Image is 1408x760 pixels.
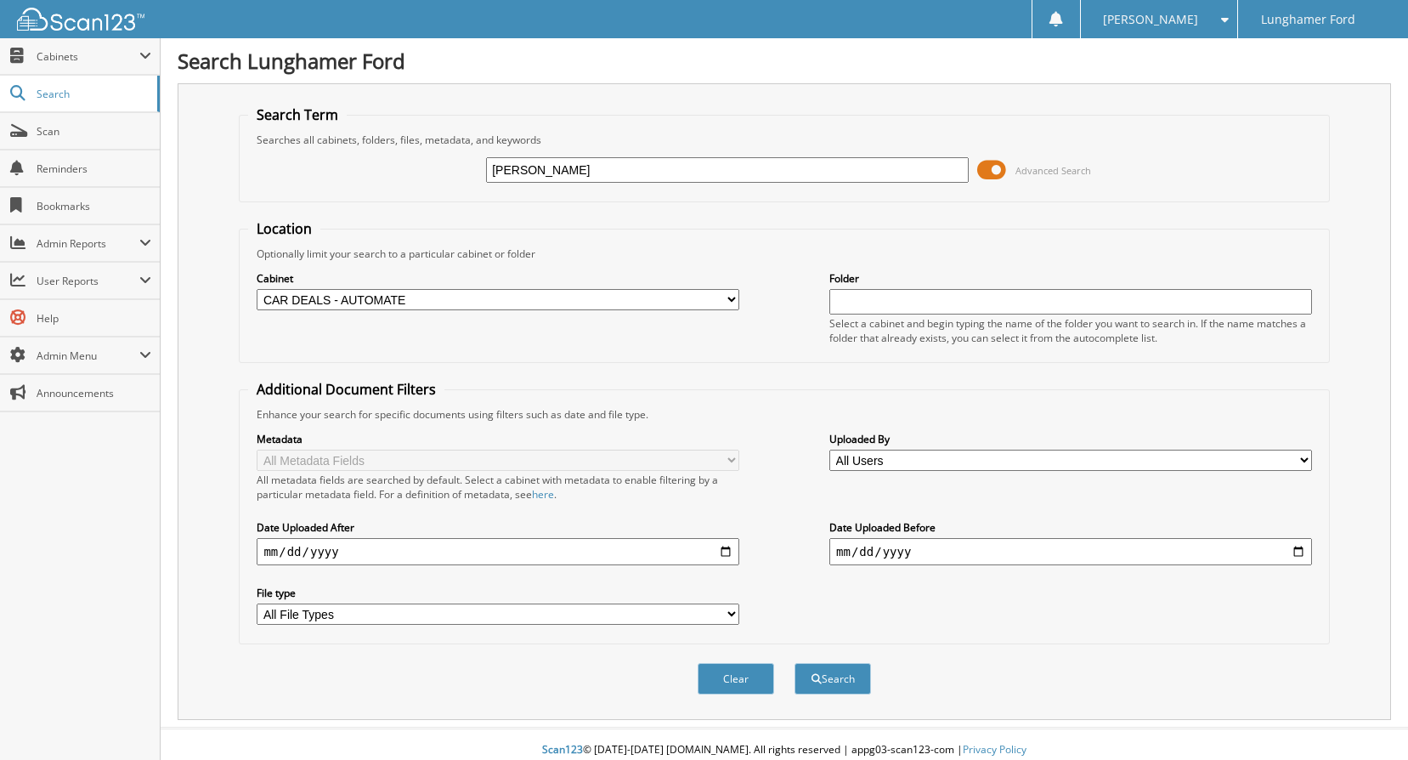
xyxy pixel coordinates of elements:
[37,199,151,213] span: Bookmarks
[829,271,1312,286] label: Folder
[257,271,739,286] label: Cabinet
[37,236,139,251] span: Admin Reports
[542,742,583,757] span: Scan123
[178,47,1391,75] h1: Search Lunghamer Ford
[257,432,739,446] label: Metadata
[829,538,1312,565] input: end
[1015,164,1091,177] span: Advanced Search
[829,520,1312,535] label: Date Uploaded Before
[829,316,1312,345] div: Select a cabinet and begin typing the name of the folder you want to search in. If the name match...
[1103,14,1198,25] span: [PERSON_NAME]
[248,407,1320,422] div: Enhance your search for specific documents using filters such as date and file type.
[248,380,444,399] legend: Additional Document Filters
[698,663,774,695] button: Clear
[37,49,139,64] span: Cabinets
[248,105,347,124] legend: Search Term
[37,311,151,326] span: Help
[37,124,151,139] span: Scan
[257,473,739,502] div: All metadata fields are searched by default. Select a cabinet with metadata to enable filtering b...
[248,219,320,238] legend: Location
[257,520,739,535] label: Date Uploaded After
[257,586,739,600] label: File type
[257,538,739,565] input: start
[37,274,139,288] span: User Reports
[248,133,1320,147] div: Searches all cabinets, folders, files, metadata, and keywords
[248,247,1320,261] div: Optionally limit your search to a particular cabinet or folder
[794,663,871,695] button: Search
[532,487,554,502] a: here
[37,349,139,363] span: Admin Menu
[17,8,144,31] img: scan123-logo-white.svg
[37,87,149,101] span: Search
[37,386,151,400] span: Announcements
[1261,14,1355,25] span: Lunghamer Ford
[829,432,1312,446] label: Uploaded By
[1323,678,1408,760] iframe: Chat Widget
[37,162,151,176] span: Reminders
[963,742,1026,757] a: Privacy Policy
